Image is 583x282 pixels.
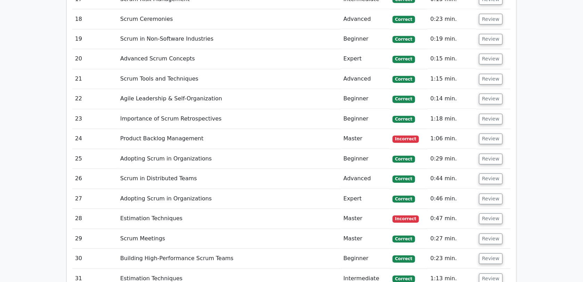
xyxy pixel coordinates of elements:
[393,236,415,243] span: Correct
[479,214,503,224] button: Review
[341,129,390,149] td: Master
[428,89,476,109] td: 0:14 min.
[341,49,390,69] td: Expert
[117,169,341,189] td: Scrum in Distributed Teams
[72,49,117,69] td: 20
[117,209,341,229] td: Estimation Techniques
[428,209,476,229] td: 0:47 min.
[341,109,390,129] td: Beginner
[341,89,390,109] td: Beginner
[393,96,415,103] span: Correct
[117,229,341,249] td: Scrum Meetings
[117,30,341,49] td: Scrum in Non-Software Industries
[428,30,476,49] td: 0:19 min.
[72,149,117,169] td: 25
[393,136,419,143] span: Incorrect
[72,89,117,109] td: 22
[479,114,503,125] button: Review
[117,109,341,129] td: Importance of Scrum Retrospectives
[479,134,503,144] button: Review
[341,249,390,269] td: Beginner
[479,54,503,65] button: Review
[117,149,341,169] td: Adopting Scrum in Organizations
[428,189,476,209] td: 0:46 min.
[341,189,390,209] td: Expert
[72,189,117,209] td: 27
[393,196,415,203] span: Correct
[428,49,476,69] td: 0:15 min.
[428,229,476,249] td: 0:27 min.
[428,109,476,129] td: 1:18 min.
[428,249,476,269] td: 0:23 min.
[428,149,476,169] td: 0:29 min.
[479,154,503,165] button: Review
[117,189,341,209] td: Adopting Scrum in Organizations
[393,56,415,63] span: Correct
[393,116,415,123] span: Correct
[479,234,503,244] button: Review
[479,74,503,85] button: Review
[117,129,341,149] td: Product Backlog Management
[479,194,503,205] button: Review
[341,169,390,189] td: Advanced
[341,209,390,229] td: Master
[428,129,476,149] td: 1:06 min.
[479,174,503,184] button: Review
[117,69,341,89] td: Scrum Tools and Techniques
[117,49,341,69] td: Advanced Scrum Concepts
[428,69,476,89] td: 1:15 min.
[72,209,117,229] td: 28
[72,249,117,269] td: 30
[72,9,117,29] td: 18
[428,9,476,29] td: 0:23 min.
[72,129,117,149] td: 24
[117,249,341,269] td: Building High-Performance Scrum Teams
[393,156,415,163] span: Correct
[479,94,503,105] button: Review
[393,16,415,23] span: Correct
[72,30,117,49] td: 19
[479,34,503,45] button: Review
[117,89,341,109] td: Agile Leadership & Self-Organization
[72,229,117,249] td: 29
[479,14,503,25] button: Review
[72,69,117,89] td: 21
[117,9,341,29] td: Scrum Ceremonies
[393,216,419,223] span: Incorrect
[341,9,390,29] td: Advanced
[72,109,117,129] td: 23
[479,254,503,264] button: Review
[393,256,415,263] span: Correct
[393,176,415,183] span: Correct
[341,229,390,249] td: Master
[428,169,476,189] td: 0:44 min.
[341,149,390,169] td: Beginner
[341,69,390,89] td: Advanced
[72,169,117,189] td: 26
[341,30,390,49] td: Beginner
[393,36,415,43] span: Correct
[393,76,415,83] span: Correct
